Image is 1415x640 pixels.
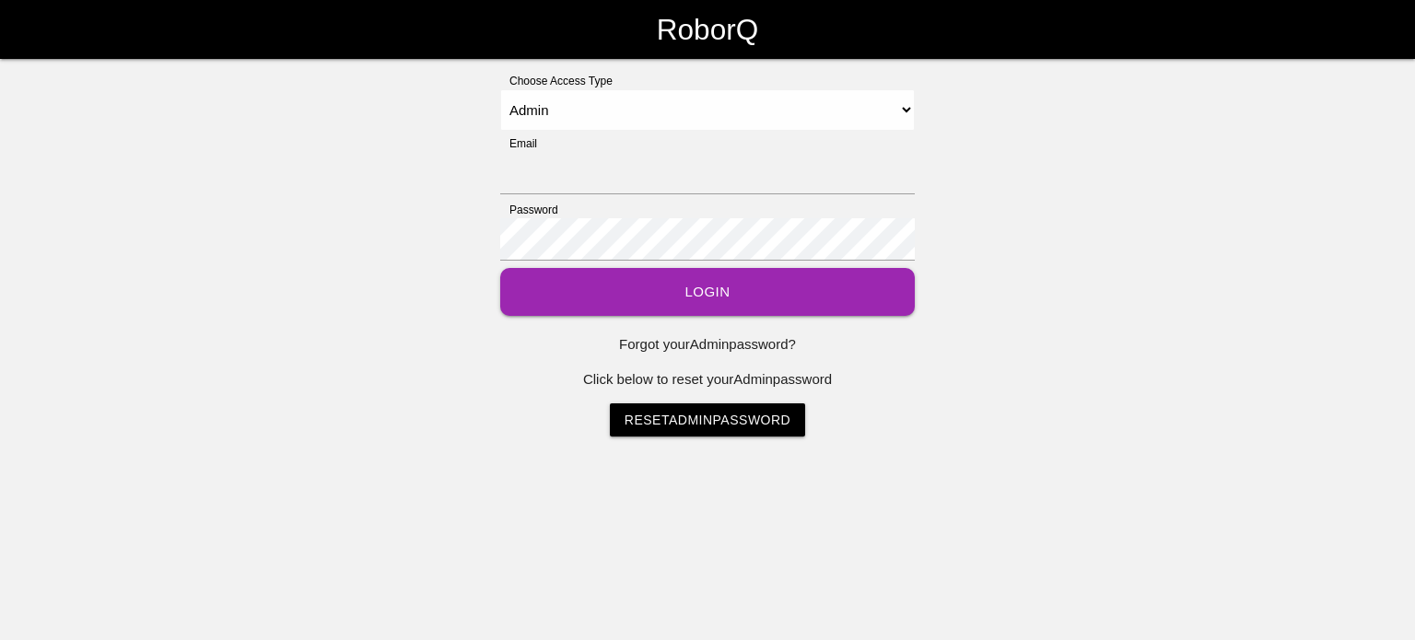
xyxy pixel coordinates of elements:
p: Forgot your Admin password? [500,334,915,355]
button: Login [500,268,915,317]
label: Password [500,202,558,218]
p: Click below to reset your Admin password [500,369,915,390]
label: Email [500,135,537,152]
a: ResetAdminPassword [610,403,805,436]
label: Choose Access Type [500,73,613,89]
